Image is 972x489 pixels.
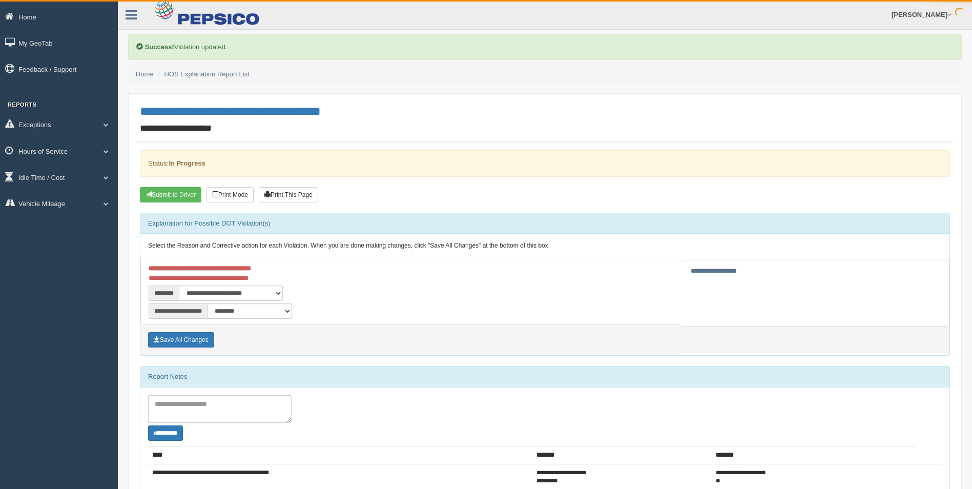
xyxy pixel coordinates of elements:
div: Violation updated. [128,34,962,60]
button: Change Filter Options [148,425,183,441]
strong: In Progress [169,159,205,167]
button: Print This Page [259,187,318,202]
a: Home [136,70,154,78]
button: Print Mode [206,187,254,202]
div: Explanation for Possible DOT Violation(s) [140,213,949,234]
div: Select the Reason and Corrective action for each Violation. When you are done making changes, cli... [140,234,949,258]
div: Status: [140,150,950,176]
button: Submit To Driver [140,187,201,202]
a: HOS Explanation Report List [164,70,250,78]
b: Success! [145,43,174,51]
button: Save [148,332,214,348]
div: Report Notes [140,366,949,387]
